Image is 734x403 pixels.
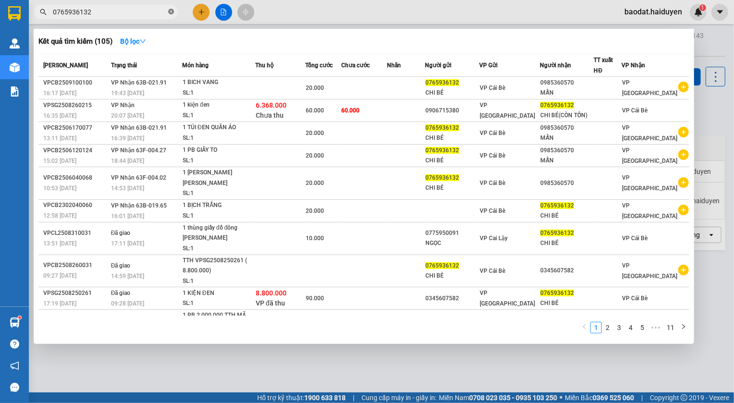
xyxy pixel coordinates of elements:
span: 18:44 [DATE] [111,158,144,164]
span: Đã giao [111,230,131,236]
span: 17:11 [DATE] [111,240,144,247]
span: VP Nhận [622,62,645,69]
span: 0765936132 [425,174,459,181]
span: 14:53 [DATE] [111,185,144,192]
span: 20.000 [306,152,324,159]
div: CHI BÉ [540,211,594,221]
span: VP Nhận 63F-004.02 [111,174,166,181]
span: VP Nhận 63B-021.91 [111,124,167,131]
li: Previous Page [579,322,590,333]
span: 20.000 [306,130,324,136]
span: 16:35 [DATE] [43,112,76,119]
div: CHI BÉ [425,156,479,166]
span: 12:58 [DATE] [43,212,76,219]
div: VPSG2508260215 [43,100,108,110]
span: right [681,324,686,330]
span: close-circle [168,8,174,17]
div: 0985360570 [540,146,594,156]
span: 0765936132 [540,102,574,109]
div: 1 kiện đen [183,100,255,110]
span: plus-circle [678,205,689,215]
div: MẪN [540,156,594,166]
a: 5 [637,322,647,333]
span: VP [GEOGRAPHIC_DATA] [622,174,677,192]
h3: Kết quả tìm kiếm ( 105 ) [38,37,112,47]
div: SL: 1 [183,244,255,254]
li: 1 [590,322,602,333]
span: 16:01 [DATE] [111,213,144,220]
span: VP Nhận 63B-021.91 [111,79,167,86]
span: VP Cái Bè [480,130,505,136]
div: CHI BÉ [425,88,479,98]
li: 4 [625,322,636,333]
img: warehouse-icon [10,62,20,73]
span: VP [GEOGRAPHIC_DATA] [622,147,677,164]
button: left [579,322,590,333]
img: logo-vxr [8,6,21,21]
span: question-circle [10,340,19,349]
div: CHI BÉ [540,298,594,308]
span: TT xuất HĐ [594,57,613,74]
span: VP Cái Bè [480,85,505,91]
span: 16:39 [DATE] [111,135,144,142]
span: 0765936132 [425,79,459,86]
li: 2 [602,322,613,333]
div: MẪN [540,88,594,98]
div: VPCB2302040060 [43,200,108,210]
div: VPCB2509100100 [43,78,108,88]
div: 0906715380 [425,106,479,116]
span: 15:02 [DATE] [43,158,76,164]
span: 17:19 [DATE] [43,300,76,307]
span: 60.000 [306,107,324,114]
span: plus-circle [678,127,689,137]
span: 90.000 [306,295,324,302]
span: 20.000 [306,180,324,186]
span: Chưa cước [341,62,370,69]
div: 0345607582 [425,293,479,304]
span: VP Cái Bè [480,180,505,186]
span: 6.368.000 [256,101,286,109]
span: VP đã thu [256,299,285,307]
span: VP Cái Bè [622,295,647,302]
span: VP Cái Bè [622,107,647,114]
li: Next 5 Pages [648,322,663,333]
span: 10.000 [306,235,324,242]
span: VP Cái Bè [622,235,647,242]
span: Trạng thái [111,62,137,69]
div: 0985360570 [540,78,594,88]
span: Món hàng [182,62,209,69]
span: Chưa thu [256,111,284,119]
span: 0765936132 [540,202,574,209]
span: plus-circle [678,82,689,92]
div: SL: 1 [183,211,255,221]
img: warehouse-icon [10,38,20,49]
span: 20.000 [306,208,324,214]
div: 0985360570 [540,123,594,133]
div: VPCB2508260031 [43,260,108,270]
div: SL: 1 [183,276,255,287]
span: 14:59 [DATE] [111,273,144,280]
div: VPCB2508180114 [43,316,108,326]
span: VP [GEOGRAPHIC_DATA] [622,262,677,280]
span: VP Nhận 63F-004.27 [111,147,166,154]
div: 1 TÚI ĐEN QUẦN ÁO [183,122,255,133]
div: SL: 1 [183,133,255,144]
div: MẪN [540,133,594,143]
sup: 1 [18,316,21,319]
div: VPCB2506040068 [43,173,108,183]
span: VP Cai Lậy [480,235,508,242]
div: TTH VPSG2508250261 ( 8.800.000) [183,256,255,276]
li: 5 [636,322,648,333]
a: 3 [614,322,624,333]
div: 0985360570 [540,178,594,188]
span: down [139,38,146,45]
img: warehouse-icon [10,318,20,328]
div: 1 BỊCH TRẮNG [183,200,255,211]
span: VP Cái Bè [480,208,505,214]
span: VP [GEOGRAPHIC_DATA] [480,102,535,119]
div: SL: 1 [183,188,255,199]
div: SL: 1 [183,110,255,121]
input: Tìm tên, số ĐT hoặc mã đơn [53,7,166,17]
span: 16:17 [DATE] [43,90,76,97]
li: Next Page [678,322,689,333]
